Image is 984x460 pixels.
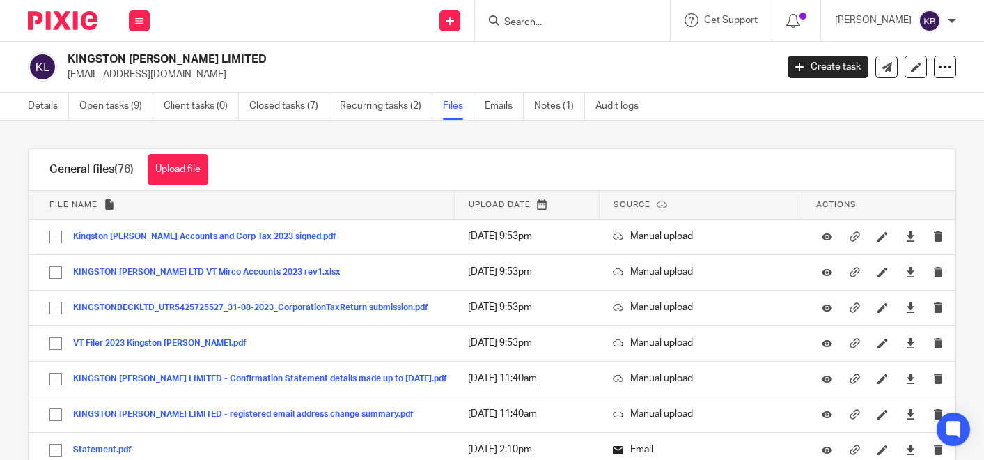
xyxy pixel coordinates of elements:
a: Create task [788,56,868,78]
a: Details [28,93,69,120]
input: Select [42,366,69,392]
a: Download [905,229,916,243]
p: Manual upload [613,407,788,421]
a: Client tasks (0) [164,93,239,120]
a: Download [905,443,916,457]
input: Select [42,295,69,321]
a: Open tasks (9) [79,93,153,120]
a: Download [905,371,916,385]
span: Get Support [704,15,758,25]
p: [DATE] 11:40am [468,407,585,421]
span: Source [614,201,650,208]
button: KINGSTON [PERSON_NAME] LIMITED - Confirmation Statement details made up to [DATE].pdf [73,374,458,384]
a: Notes (1) [534,93,585,120]
p: [DATE] 11:40am [468,371,585,385]
p: Manual upload [613,300,788,314]
input: Select [42,330,69,357]
p: [PERSON_NAME] [835,13,912,27]
input: Search [503,17,628,29]
button: KINGSTONBECKLTD_UTR5425725527_31-08-2023_CorporationTaxReturn submission.pdf [73,303,439,313]
span: Actions [816,201,857,208]
input: Select [42,224,69,250]
h1: General files [49,162,134,177]
p: [DATE] 9:53pm [468,229,585,243]
input: Select [42,259,69,286]
button: Statement.pdf [73,445,142,455]
a: Download [905,300,916,314]
a: Files [443,93,474,120]
p: Manual upload [613,371,788,385]
input: Select [42,401,69,428]
a: Audit logs [595,93,649,120]
h2: KINGSTON [PERSON_NAME] LIMITED [68,52,627,67]
img: svg%3E [919,10,941,32]
a: Download [905,336,916,350]
p: [DATE] 9:53pm [468,300,585,314]
a: Emails [485,93,524,120]
img: svg%3E [28,52,57,82]
p: [DATE] 9:53pm [468,265,585,279]
button: VT Filer 2023 Kingston [PERSON_NAME].pdf [73,339,257,348]
span: File name [49,201,97,208]
button: Upload file [148,154,208,185]
span: Upload date [469,201,531,208]
button: Kingston [PERSON_NAME] Accounts and Corp Tax 2023 signed.pdf [73,232,347,242]
button: KINGSTON [PERSON_NAME] LIMITED - registered email address change summary.pdf [73,410,424,420]
p: [DATE] 9:53pm [468,336,585,350]
p: Manual upload [613,229,788,243]
a: Closed tasks (7) [249,93,329,120]
a: Download [905,407,916,421]
img: Pixie [28,11,97,30]
p: [DATE] 2:10pm [468,443,585,457]
a: Download [905,265,916,279]
a: Recurring tasks (2) [340,93,432,120]
p: Manual upload [613,265,788,279]
p: Email [613,443,788,457]
span: (76) [114,164,134,175]
p: Manual upload [613,336,788,350]
p: [EMAIL_ADDRESS][DOMAIN_NAME] [68,68,767,82]
button: KINGSTON [PERSON_NAME] LTD VT Mirco Accounts 2023 rev1.xlsx [73,268,351,277]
